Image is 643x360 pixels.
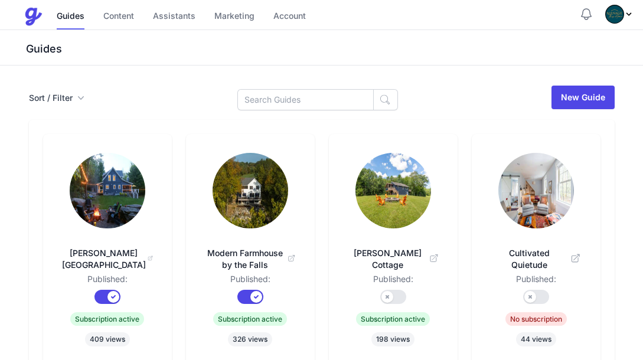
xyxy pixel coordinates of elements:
img: 7b9xzzh4eks7aqn73y45wchzlam4 [605,5,624,24]
div: Profile Menu [605,5,634,24]
span: 326 views [228,332,272,346]
span: 409 views [85,332,130,346]
span: Subscription active [70,312,144,326]
button: Sort / Filter [29,92,84,104]
img: Guestive Guides [24,7,43,26]
span: Modern Farmhouse by the Falls [205,247,296,271]
img: vpe5jagjyri07d3uw7hjogrobjkk [213,153,288,228]
a: Content [103,4,134,30]
a: Assistants [153,4,195,30]
dd: Published: [205,273,296,290]
a: [PERSON_NAME] Cottage [348,233,439,273]
a: New Guide [551,86,615,109]
dd: Published: [62,273,153,290]
button: Notifications [579,7,593,21]
img: dr0vmyg0y6jhp7w710uxafq7uhdy [355,153,431,228]
span: 198 views [371,332,414,346]
a: [PERSON_NAME][GEOGRAPHIC_DATA] [62,233,153,273]
dd: Published: [348,273,439,290]
a: Guides [57,4,84,30]
a: Account [273,4,306,30]
h3: Guides [24,42,643,56]
span: 44 views [516,332,556,346]
a: Cultivated Quietude [491,233,582,273]
span: Cultivated Quietude [491,247,582,271]
span: [PERSON_NAME][GEOGRAPHIC_DATA] [62,247,153,271]
img: tw5flr8t49u5t2elw01o8kxghlov [70,153,145,228]
a: Modern Farmhouse by the Falls [205,233,296,273]
span: [PERSON_NAME] Cottage [348,247,439,271]
span: No subscription [505,312,567,326]
dd: Published: [491,273,582,290]
input: Search Guides [237,89,374,110]
a: Marketing [214,4,254,30]
span: Subscription active [213,312,287,326]
img: 1cdp7crjxwncur1ymapuu5909xq8 [498,153,574,228]
span: Subscription active [356,312,430,326]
